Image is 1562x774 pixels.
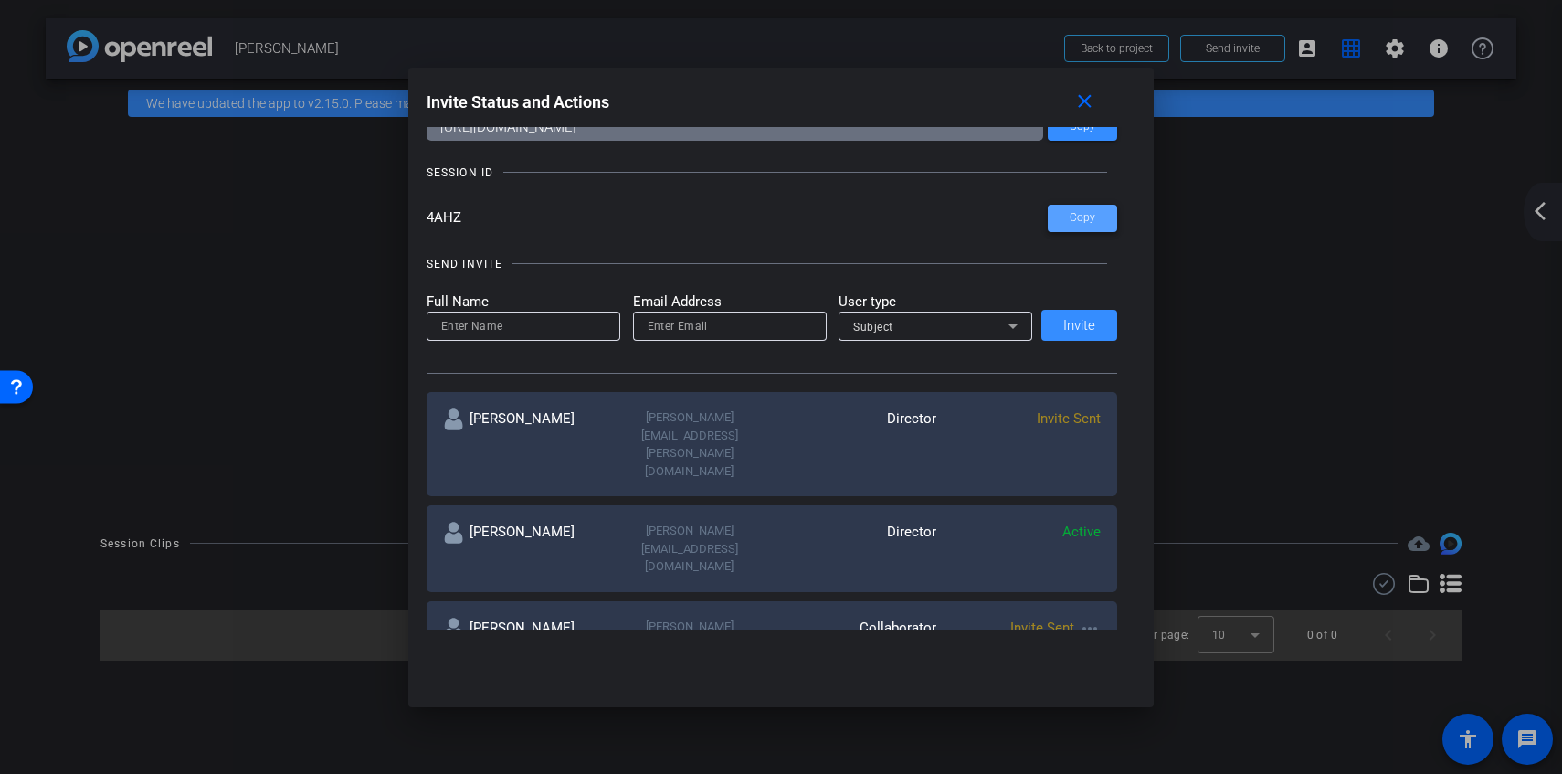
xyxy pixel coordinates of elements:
span: Copy [1070,120,1095,133]
span: Invite Sent [1010,620,1074,636]
mat-label: Full Name [427,292,620,313]
button: Copy [1048,205,1117,232]
div: Director [772,522,936,576]
mat-icon: close [1073,90,1096,113]
div: [PERSON_NAME][EMAIL_ADDRESS][DOMAIN_NAME] [607,522,772,576]
mat-label: User type [839,292,1032,313]
div: Collaborator [772,618,936,672]
div: [PERSON_NAME] [443,522,607,576]
div: [PERSON_NAME] [443,408,607,480]
div: [PERSON_NAME] [443,618,607,672]
div: [PERSON_NAME][EMAIL_ADDRESS][DOMAIN_NAME] [607,618,772,672]
div: Director [772,408,936,480]
span: Subject [853,321,893,334]
span: Copy [1070,211,1095,225]
openreel-title-line: SESSION ID [427,164,1118,182]
openreel-title-line: SEND INVITE [427,255,1118,273]
div: SEND INVITE [427,255,502,273]
button: Copy [1048,113,1117,141]
div: SESSION ID [427,164,493,182]
div: [PERSON_NAME][EMAIL_ADDRESS][PERSON_NAME][DOMAIN_NAME] [607,408,772,480]
span: Active [1062,524,1101,540]
input: Enter Name [441,315,606,337]
span: Invite Sent [1037,410,1101,427]
input: Enter Email [648,315,812,337]
mat-icon: more_horiz [1079,618,1101,640]
mat-label: Email Address [633,292,827,313]
div: Invite Status and Actions [427,86,1118,119]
